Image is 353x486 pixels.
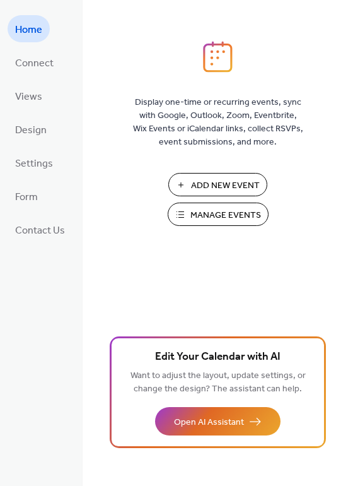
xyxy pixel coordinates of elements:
span: Manage Events [190,209,261,222]
span: Contact Us [15,221,65,240]
span: Add New Event [191,179,260,193]
a: Views [8,82,50,109]
button: Manage Events [168,203,269,226]
span: Connect [15,54,54,73]
span: Want to adjust the layout, update settings, or change the design? The assistant can help. [130,367,306,398]
span: Form [15,187,38,207]
a: Form [8,182,45,210]
span: Display one-time or recurring events, sync with Google, Outlook, Zoom, Eventbrite, Wix Events or ... [133,96,303,149]
span: Design [15,121,47,140]
span: Settings [15,154,53,174]
span: Views [15,87,42,107]
span: Open AI Assistant [174,416,244,429]
a: Contact Us [8,216,72,243]
img: logo_icon.svg [203,41,232,73]
a: Home [8,15,50,42]
span: Edit Your Calendar with AI [155,348,281,366]
a: Settings [8,149,61,176]
button: Open AI Assistant [155,407,281,436]
button: Add New Event [168,173,267,196]
span: Home [15,20,42,40]
a: Connect [8,49,61,76]
a: Design [8,116,54,143]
